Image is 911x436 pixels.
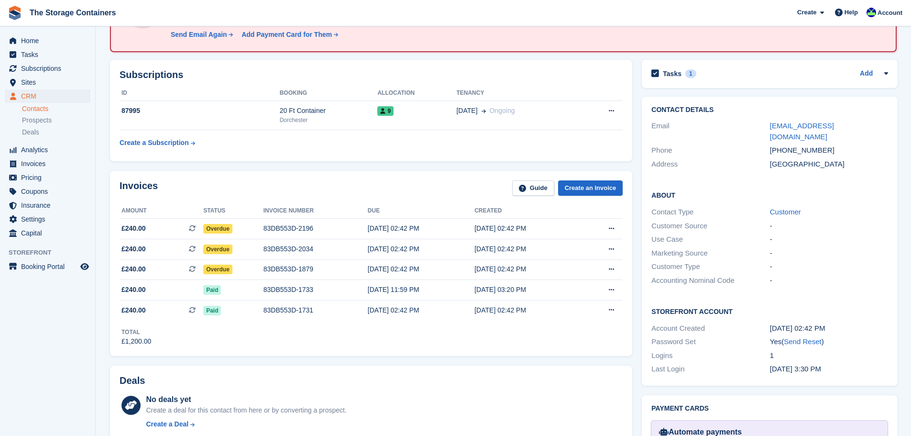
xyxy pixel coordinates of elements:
div: 83DB553D-1733 [263,285,368,295]
div: - [770,221,888,232]
div: [PHONE_NUMBER] [770,145,888,156]
a: Deals [22,127,90,137]
span: Insurance [21,199,78,212]
a: Guide [512,180,554,196]
span: Overdue [203,265,232,274]
div: 83DB553D-1731 [263,305,368,315]
div: [DATE] 02:42 PM [368,224,474,234]
div: Use Case [651,234,769,245]
div: Customer Type [651,261,769,272]
span: Settings [21,212,78,226]
div: - [770,261,888,272]
a: Create a Deal [146,419,346,429]
th: Status [203,203,263,219]
div: 1 [770,350,888,361]
div: - [770,275,888,286]
div: 20 Ft Container [280,106,378,116]
div: [DATE] 11:59 PM [368,285,474,295]
a: menu [5,76,90,89]
div: Yes [770,336,888,347]
div: 83DB553D-2034 [263,244,368,254]
a: Add Payment Card for Them [238,30,339,40]
div: [DATE] 02:42 PM [368,305,474,315]
span: £240.00 [121,305,146,315]
a: [EMAIL_ADDRESS][DOMAIN_NAME] [770,122,834,141]
th: ID [120,86,280,101]
div: [DATE] 02:42 PM [770,323,888,334]
div: Customer Source [651,221,769,232]
span: Overdue [203,224,232,234]
h2: Invoices [120,180,158,196]
h2: About [651,190,888,200]
div: No deals yet [146,394,346,405]
a: menu [5,260,90,273]
a: menu [5,89,90,103]
div: [DATE] 02:42 PM [368,244,474,254]
h2: Contact Details [651,106,888,114]
a: menu [5,48,90,61]
div: [DATE] 03:20 PM [474,285,581,295]
span: £240.00 [121,264,146,274]
div: Account Created [651,323,769,334]
div: Create a deal for this contact from here or by converting a prospect. [146,405,346,415]
div: Create a Subscription [120,138,189,148]
th: Allocation [377,86,456,101]
span: Account [878,8,902,18]
th: Created [474,203,581,219]
span: Prospects [22,116,52,125]
img: stora-icon-8386f47178a22dfd0bd8f6a31ec36ba5ce8667c1dd55bd0f319d3a0aa187defe.svg [8,6,22,20]
span: Ongoing [490,107,515,114]
div: Add Payment Card for Them [241,30,332,40]
span: Storefront [9,248,95,257]
h2: Payment cards [651,405,888,413]
div: 83DB553D-1879 [263,264,368,274]
a: menu [5,62,90,75]
div: 1 [685,69,696,78]
span: Deals [22,128,39,137]
th: Due [368,203,474,219]
span: Coupons [21,185,78,198]
a: menu [5,199,90,212]
div: Last Login [651,364,769,375]
span: Booking Portal [21,260,78,273]
th: Booking [280,86,378,101]
span: Pricing [21,171,78,184]
h2: Deals [120,375,145,386]
span: CRM [21,89,78,103]
time: 2025-05-28 14:30:15 UTC [770,365,821,373]
div: - [770,248,888,259]
div: - [770,234,888,245]
h2: Tasks [663,69,681,78]
div: 87995 [120,106,280,116]
div: [DATE] 02:42 PM [474,224,581,234]
a: Create an Invoice [558,180,623,196]
div: Address [651,159,769,170]
a: menu [5,143,90,157]
span: Subscriptions [21,62,78,75]
span: 9 [377,106,394,116]
div: [DATE] 02:42 PM [474,264,581,274]
div: £1,200.00 [121,336,151,347]
a: Preview store [79,261,90,272]
a: Contacts [22,104,90,113]
th: Amount [120,203,203,219]
a: menu [5,185,90,198]
span: Capital [21,226,78,240]
div: Marketing Source [651,248,769,259]
span: Paid [203,285,221,295]
a: menu [5,34,90,47]
a: The Storage Containers [26,5,120,21]
div: [DATE] 02:42 PM [474,244,581,254]
a: Customer [770,208,801,216]
span: Tasks [21,48,78,61]
span: ( ) [781,337,823,346]
span: Sites [21,76,78,89]
div: Send Email Again [171,30,227,40]
span: Invoices [21,157,78,170]
div: [GEOGRAPHIC_DATA] [770,159,888,170]
span: £240.00 [121,224,146,234]
a: menu [5,157,90,170]
h2: Storefront Account [651,306,888,316]
div: Dorchester [280,116,378,124]
div: 83DB553D-2196 [263,224,368,234]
